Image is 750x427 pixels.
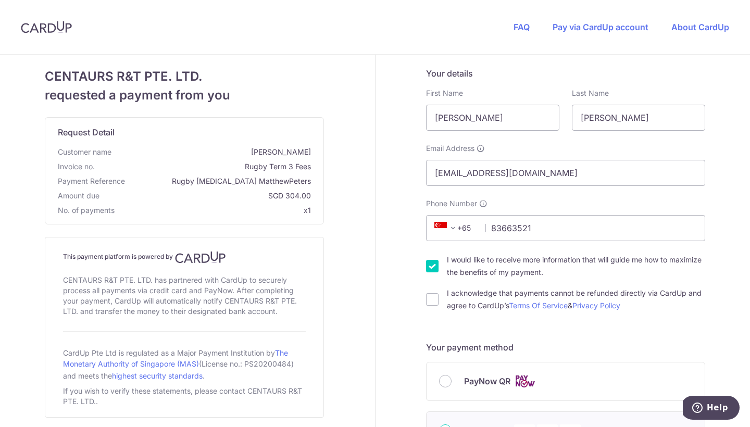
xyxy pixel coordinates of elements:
h5: Your details [426,67,705,80]
a: About CardUp [671,22,729,32]
span: SGD 304.00 [104,191,311,201]
h4: This payment platform is powered by [63,251,306,263]
span: x1 [304,206,311,215]
label: Last Name [572,88,609,98]
span: [PERSON_NAME] [116,147,311,157]
label: I acknowledge that payments cannot be refunded directly via CardUp and agree to CardUp’s & [447,287,705,312]
label: First Name [426,88,463,98]
div: If you wish to verify these statements, please contact CENTAURS R&T PTE. LTD.. [63,384,306,409]
span: +65 [434,222,459,234]
span: Email Address [426,143,474,154]
span: Rugby Term 3 Fees [99,161,311,172]
span: +65 [431,222,478,234]
input: Email address [426,160,705,186]
span: translation missing: en.payment_reference [58,177,125,185]
span: Customer name [58,147,111,157]
div: CENTAURS R&T PTE. LTD. has partnered with CardUp to securely process all payments via credit card... [63,273,306,319]
img: CardUp [21,21,72,33]
div: PayNow QR Cards logo [439,375,692,388]
div: CardUp Pte Ltd is regulated as a Major Payment Institution by (License no.: PS20200484) and meets... [63,344,306,384]
span: CENTAURS R&T PTE. LTD. [45,67,324,86]
a: FAQ [514,22,530,32]
img: CardUp [175,251,226,263]
a: Pay via CardUp account [553,22,648,32]
span: requested a payment from you [45,86,324,105]
label: I would like to receive more information that will guide me how to maximize the benefits of my pa... [447,254,705,279]
a: Terms Of Service [509,301,568,310]
img: Cards logo [515,375,535,388]
span: PayNow QR [464,375,510,387]
span: Rugby [MEDICAL_DATA] MatthewPeters [129,176,311,186]
span: Amount due [58,191,99,201]
span: No. of payments [58,205,115,216]
a: highest security standards [112,371,203,380]
span: Invoice no. [58,161,95,172]
input: Last name [572,105,705,131]
iframe: Opens a widget where you can find more information [683,396,740,422]
a: Privacy Policy [572,301,620,310]
h5: Your payment method [426,341,705,354]
span: translation missing: en.request_detail [58,127,115,137]
span: Phone Number [426,198,477,209]
input: First name [426,105,559,131]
